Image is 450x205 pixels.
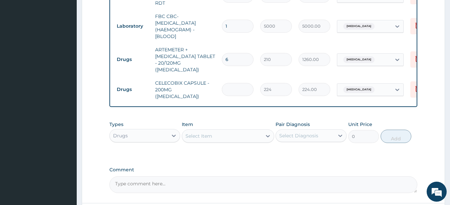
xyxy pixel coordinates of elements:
[109,167,418,173] label: Comment
[152,43,218,76] td: ARTEMETER + [MEDICAL_DATA] TABLET - 20/120MG ([MEDICAL_DATA])
[39,61,92,128] span: We're online!
[276,121,310,128] label: Pair Diagnosis
[152,10,218,43] td: FBC CBC-[MEDICAL_DATA] (HAEMOGRAM) - [BLOOD]
[343,56,375,63] span: [MEDICAL_DATA]
[343,23,375,30] span: [MEDICAL_DATA]
[35,37,112,46] div: Chat with us now
[12,33,27,50] img: d_794563401_company_1708531726252_794563401
[113,132,128,139] div: Drugs
[113,53,152,66] td: Drugs
[3,135,127,159] textarea: Type your message and hit 'Enter'
[109,122,123,127] label: Types
[113,20,152,32] td: Laboratory
[152,76,218,103] td: CELECOBIX CAPSULE - 200MG ([MEDICAL_DATA])
[348,121,372,128] label: Unit Price
[279,132,318,139] div: Select Diagnosis
[381,130,411,143] button: Add
[109,3,125,19] div: Minimize live chat window
[343,86,375,93] span: [MEDICAL_DATA]
[113,83,152,96] td: Drugs
[182,121,193,128] label: Item
[185,133,212,139] div: Select Item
